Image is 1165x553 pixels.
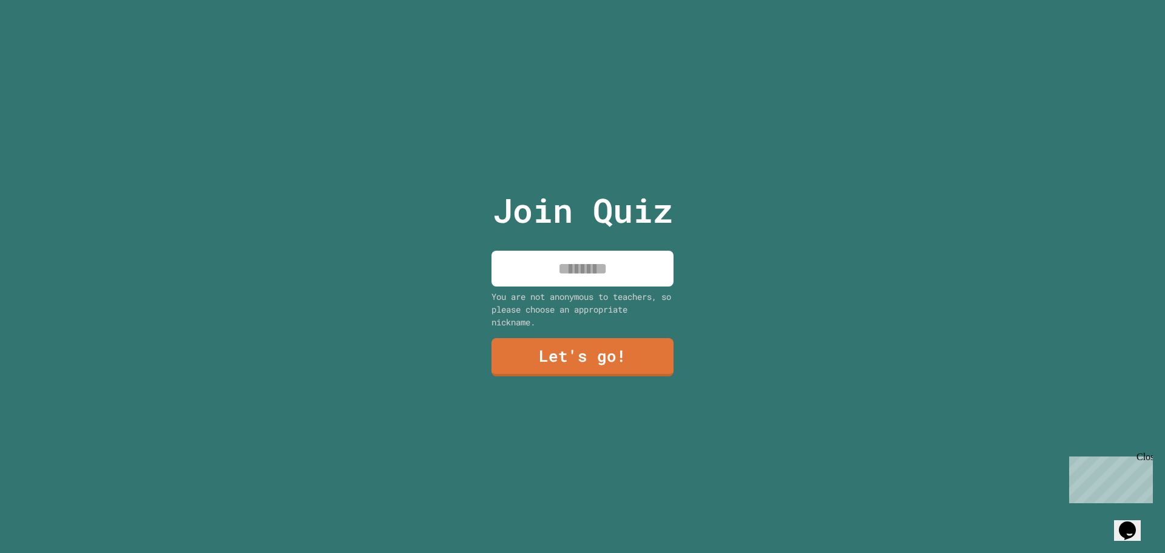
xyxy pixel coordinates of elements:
[491,338,674,376] a: Let's go!
[493,185,673,236] p: Join Quiz
[491,290,674,328] div: You are not anonymous to teachers, so please choose an appropriate nickname.
[1114,504,1153,541] iframe: chat widget
[5,5,84,77] div: Chat with us now!Close
[1064,452,1153,503] iframe: chat widget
